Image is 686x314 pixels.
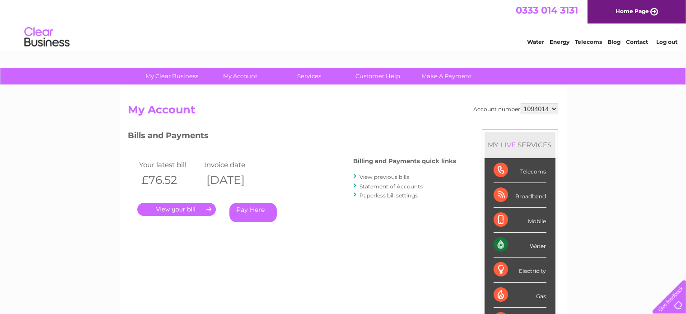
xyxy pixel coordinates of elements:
div: Broadband [494,183,546,208]
td: Your latest bill [137,159,202,171]
td: Invoice date [202,159,267,171]
div: Water [494,233,546,258]
a: Blog [607,38,621,45]
div: Mobile [494,208,546,233]
a: Paperless bill settings [360,192,418,199]
div: MY SERVICES [485,132,555,158]
a: Telecoms [575,38,602,45]
a: Log out [656,38,677,45]
a: Make A Payment [409,68,484,84]
a: Statement of Accounts [360,183,423,190]
a: Energy [550,38,569,45]
a: Contact [626,38,648,45]
div: Telecoms [494,158,546,183]
th: [DATE] [202,171,267,189]
a: Water [527,38,544,45]
a: Pay Here [229,203,277,222]
div: Electricity [494,258,546,282]
img: logo.png [24,23,70,51]
th: £76.52 [137,171,202,189]
h3: Bills and Payments [128,129,457,145]
div: LIVE [499,141,518,149]
a: View previous bills [360,173,410,180]
a: Services [272,68,346,84]
a: 0333 014 3131 [516,5,578,16]
h2: My Account [128,103,558,121]
div: Gas [494,283,546,308]
div: Account number [474,103,558,114]
h4: Billing and Payments quick links [354,158,457,164]
a: Customer Help [341,68,415,84]
a: . [137,203,216,216]
a: My Account [203,68,278,84]
a: My Clear Business [135,68,209,84]
div: Clear Business is a trading name of Verastar Limited (registered in [GEOGRAPHIC_DATA] No. 3667643... [130,5,557,44]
